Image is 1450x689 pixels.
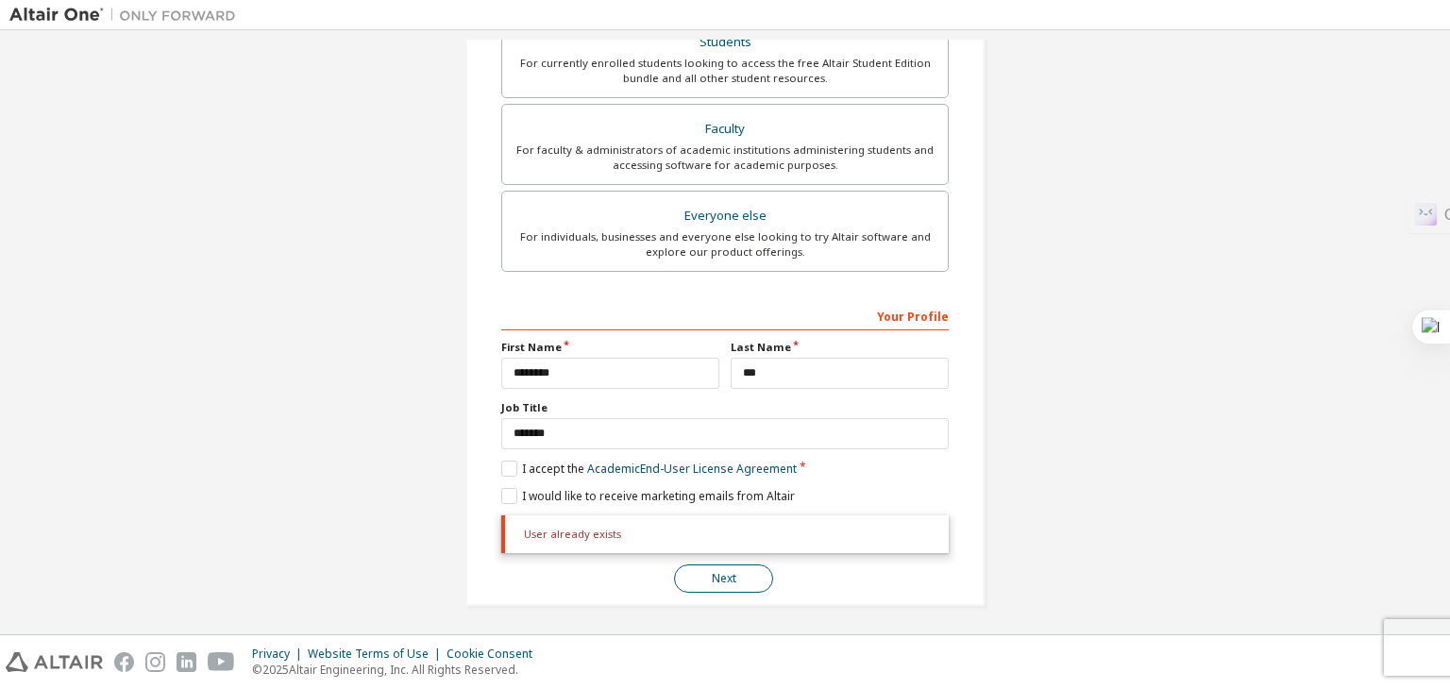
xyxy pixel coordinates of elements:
div: For faculty & administrators of academic institutions administering students and accessing softwa... [514,143,936,173]
div: For individuals, businesses and everyone else looking to try Altair software and explore our prod... [514,229,936,260]
img: youtube.svg [208,652,235,672]
label: I accept the [501,461,797,477]
img: Altair One [9,6,245,25]
label: Job Title [501,400,949,415]
button: Next [674,564,773,593]
div: Privacy [252,647,308,662]
div: Your Profile [501,300,949,330]
div: User already exists [501,515,949,553]
p: © 2025 Altair Engineering, Inc. All Rights Reserved. [252,662,544,678]
img: altair_logo.svg [6,652,103,672]
div: Everyone else [514,203,936,229]
div: Website Terms of Use [308,647,447,662]
div: For currently enrolled students looking to access the free Altair Student Edition bundle and all ... [514,56,936,86]
div: Cookie Consent [447,647,544,662]
label: Last Name [731,340,949,355]
img: facebook.svg [114,652,134,672]
label: First Name [501,340,719,355]
div: Students [514,29,936,56]
img: instagram.svg [145,652,165,672]
div: Faculty [514,116,936,143]
label: I would like to receive marketing emails from Altair [501,488,795,504]
img: linkedin.svg [177,652,196,672]
a: Academic End-User License Agreement [587,461,797,477]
